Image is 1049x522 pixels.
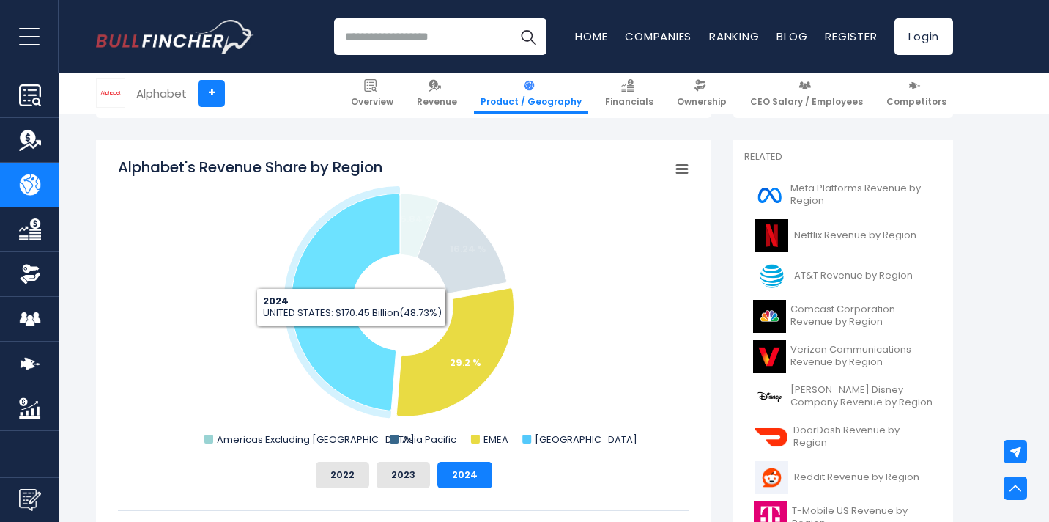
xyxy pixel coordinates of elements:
[450,242,486,256] text: 16.24 %
[96,20,254,54] img: Bullfincher logo
[744,256,942,296] a: AT&T Revenue by Region
[794,270,913,282] span: AT&T Revenue by Region
[744,296,942,337] a: Comcast Corporation Revenue by Region
[753,340,786,373] img: VZ logo
[793,424,933,449] span: DoorDash Revenue by Region
[483,433,508,446] text: EMEA
[744,175,942,216] a: Meta Platforms Revenue by Region
[296,294,335,308] text: 48.73 %
[118,157,689,450] svg: Alphabet's Revenue Share by Region
[670,73,733,114] a: Ownership
[886,96,946,108] span: Competitors
[96,20,253,54] a: Go to homepage
[880,73,953,114] a: Competitors
[400,212,434,226] text: 5.84 %
[744,377,942,417] a: [PERSON_NAME] Disney Company Revenue by Region
[744,73,870,114] a: CEO Salary / Employees
[402,433,456,446] text: Asia Pacific
[790,344,933,369] span: Verizon Communications Revenue by Region
[776,29,807,44] a: Blog
[377,462,430,488] button: 2023
[753,461,790,494] img: RDDT logo
[677,96,727,108] span: Ownership
[794,471,919,484] span: Reddit Revenue by Region
[744,151,942,163] p: Related
[605,96,653,108] span: Financials
[894,18,953,55] a: Login
[97,79,125,107] img: GOOGL logo
[450,356,481,370] text: 29.2 %
[510,18,546,55] button: Search
[750,96,863,108] span: CEO Salary / Employees
[535,433,637,446] text: [GEOGRAPHIC_DATA]
[136,85,187,102] div: Alphabet
[753,421,789,454] img: DASH logo
[825,29,877,44] a: Register
[217,433,415,446] text: Americas Excluding [GEOGRAPHIC_DATA]
[744,216,942,256] a: Netflix Revenue by Region
[417,96,457,108] span: Revenue
[753,381,786,413] img: DIS logo
[744,457,942,498] a: Reddit Revenue by Region
[437,462,492,488] button: 2024
[790,183,933,207] span: Meta Platforms Revenue by Region
[19,263,41,285] img: Ownership
[410,73,464,114] a: Revenue
[790,304,933,328] span: Comcast Corporation Revenue by Region
[575,29,607,44] a: Home
[794,229,916,242] span: Netflix Revenue by Region
[790,384,933,409] span: [PERSON_NAME] Disney Company Revenue by Region
[625,29,692,44] a: Companies
[709,29,759,44] a: Ranking
[481,96,582,108] span: Product / Geography
[753,219,790,252] img: NFLX logo
[474,73,588,114] a: Product / Geography
[753,179,786,212] img: META logo
[744,337,942,377] a: Verizon Communications Revenue by Region
[598,73,660,114] a: Financials
[344,73,400,114] a: Overview
[316,462,369,488] button: 2022
[753,260,790,293] img: T logo
[198,80,225,107] a: +
[744,417,942,457] a: DoorDash Revenue by Region
[753,300,786,333] img: CMCSA logo
[118,157,382,177] tspan: Alphabet's Revenue Share by Region
[351,96,393,108] span: Overview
